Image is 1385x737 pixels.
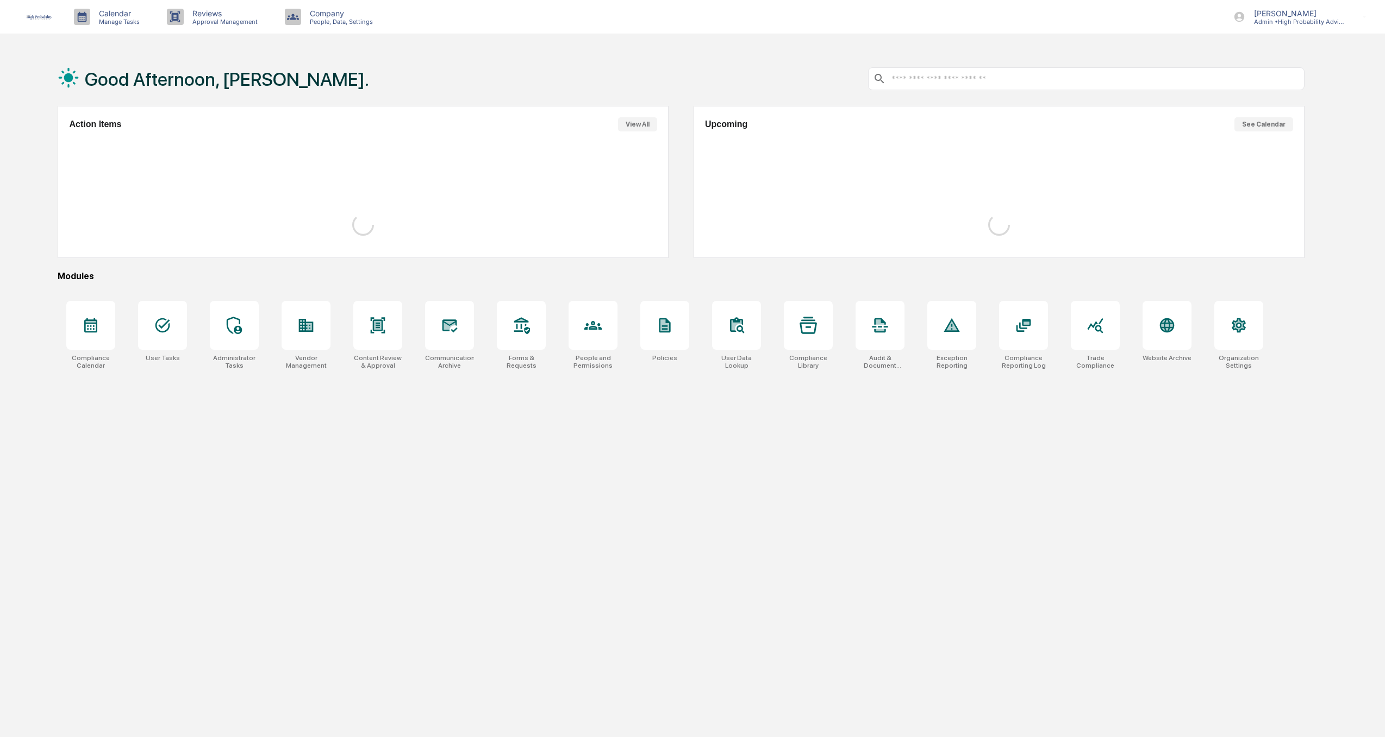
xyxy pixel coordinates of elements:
div: Compliance Calendar [66,354,115,369]
p: People, Data, Settings [301,18,378,26]
div: Modules [58,271,1304,281]
div: Organization Settings [1214,354,1263,369]
div: User Tasks [146,354,180,362]
div: Compliance Reporting Log [999,354,1048,369]
button: View All [618,117,657,131]
div: Forms & Requests [497,354,546,369]
div: User Data Lookup [712,354,761,369]
p: Admin • High Probability Advisors, LLC [1245,18,1346,26]
div: People and Permissions [569,354,617,369]
div: Administrator Tasks [210,354,259,369]
p: Company [301,9,378,18]
div: Audit & Document Logs [856,354,904,369]
img: logo [26,14,52,20]
p: Manage Tasks [90,18,145,26]
h1: Good Afternoon, [PERSON_NAME]. [85,68,369,90]
div: Website Archive [1143,354,1191,362]
div: Exception Reporting [927,354,976,369]
p: Reviews [184,9,263,18]
p: [PERSON_NAME] [1245,9,1346,18]
h2: Action Items [69,119,121,129]
p: Calendar [90,9,145,18]
h2: Upcoming [705,119,747,129]
div: Vendor Management [282,354,330,369]
div: Content Review & Approval [353,354,402,369]
p: Approval Management [184,18,263,26]
div: Policies [652,354,677,362]
div: Trade Compliance [1071,354,1120,369]
button: See Calendar [1234,117,1293,131]
div: Compliance Library [784,354,833,369]
div: Communications Archive [425,354,474,369]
